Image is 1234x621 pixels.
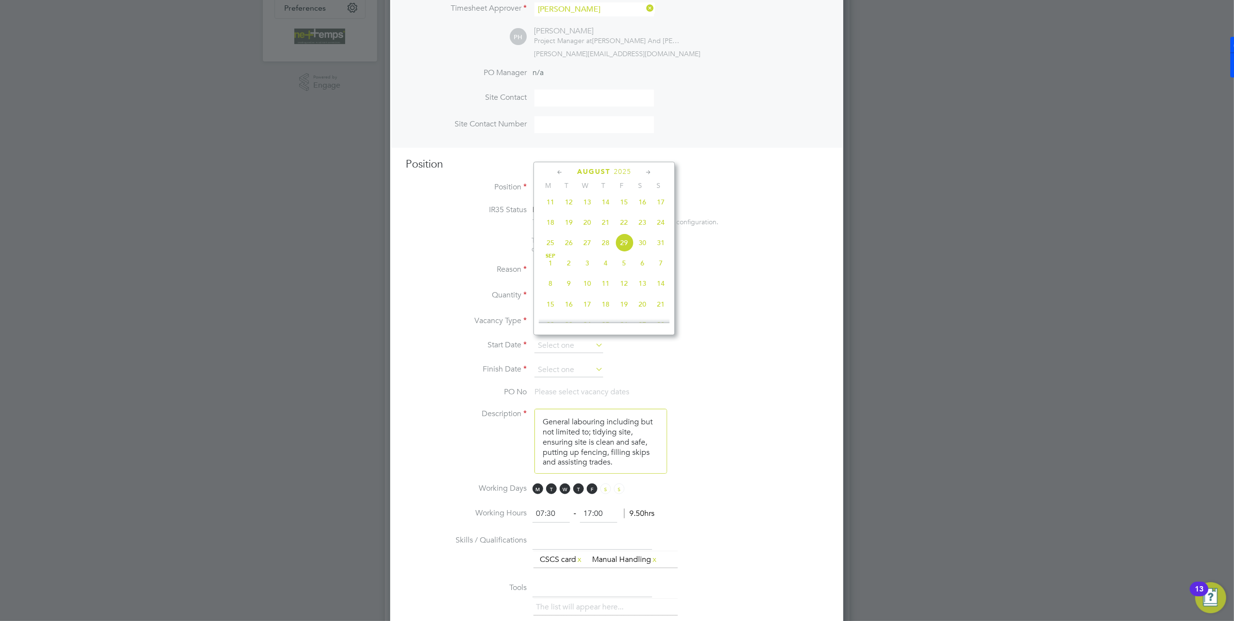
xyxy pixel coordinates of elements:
span: 14 [596,193,615,211]
label: IR35 Status [406,205,527,215]
div: 13 [1195,589,1204,602]
span: 27 [633,315,652,334]
span: 26 [615,315,633,334]
span: ‐ [572,509,578,518]
span: August [577,168,610,176]
span: 5 [615,254,633,272]
span: The status determination for this position can be updated after creating the vacancy [532,236,662,253]
span: 29 [615,233,633,252]
label: PO No [406,387,527,397]
span: 28 [652,315,670,334]
span: 27 [578,233,596,252]
span: 15 [541,295,560,313]
label: Finish Date [406,364,527,374]
span: PH [510,29,527,46]
label: Quantity [406,290,527,300]
span: Sep [541,254,560,259]
span: 16 [633,193,652,211]
li: The list will appear here... [536,601,627,614]
span: 21 [652,295,670,313]
span: 17 [578,295,596,313]
span: S [600,483,611,494]
span: 4 [596,254,615,272]
label: Position [406,182,527,192]
label: PO Manager [406,68,527,78]
span: 14 [652,274,670,293]
span: 24 [578,315,596,334]
span: M [539,181,557,190]
span: 8 [541,274,560,293]
span: 23 [633,213,652,232]
span: 18 [596,295,615,313]
span: 24 [652,213,670,232]
label: Timesheet Approver [406,3,527,14]
label: Start Date [406,340,527,350]
span: 10 [578,274,596,293]
span: 20 [633,295,652,313]
span: 22 [541,315,560,334]
span: 26 [560,233,578,252]
span: 12 [560,193,578,211]
span: 30 [633,233,652,252]
span: 16 [560,295,578,313]
input: Select one [534,363,603,377]
span: 20 [578,213,596,232]
label: Working Hours [406,508,527,518]
label: Site Contact [406,93,527,103]
label: Site Contact Number [406,119,527,129]
span: 19 [615,295,633,313]
label: Description [406,409,527,419]
span: 25 [541,233,560,252]
span: S [614,483,625,494]
span: 6 [633,254,652,272]
span: 12 [615,274,633,293]
a: x [651,553,658,566]
span: W [560,483,570,494]
span: 9.50hrs [624,509,655,518]
span: 11 [596,274,615,293]
span: W [576,181,594,190]
label: Reason [406,264,527,275]
span: S [631,181,649,190]
label: Working Days [406,483,527,494]
span: [PERSON_NAME][EMAIL_ADDRESS][DOMAIN_NAME] [534,49,701,58]
span: T [557,181,576,190]
span: 22 [615,213,633,232]
span: Project Manager at [534,36,592,45]
span: 2025 [614,168,631,176]
span: 1 [541,254,560,272]
span: T [594,181,612,190]
span: 15 [615,193,633,211]
div: This feature can be enabled under this client's configuration. [533,215,718,226]
span: F [587,483,597,494]
label: Tools [406,583,527,593]
span: M [533,483,543,494]
span: 13 [633,274,652,293]
span: 28 [596,233,615,252]
span: 18 [541,213,560,232]
input: 08:00 [533,505,570,523]
span: 13 [578,193,596,211]
span: Please select vacancy dates [534,387,629,397]
span: 11 [541,193,560,211]
span: T [546,483,557,494]
span: 25 [596,315,615,334]
span: 17 [652,193,670,211]
span: 31 [652,233,670,252]
span: 19 [560,213,578,232]
span: 7 [652,254,670,272]
button: Open Resource Center, 13 new notifications [1195,582,1226,613]
a: x [576,553,583,566]
span: 9 [560,274,578,293]
input: Select one [534,339,603,353]
span: S [649,181,668,190]
h3: Position [406,157,828,171]
span: 21 [596,213,615,232]
span: F [612,181,631,190]
span: 23 [560,315,578,334]
label: Vacancy Type [406,316,527,326]
span: 2 [560,254,578,272]
span: n/a [533,68,544,78]
input: Search for... [534,2,654,16]
span: Disabled for this client. [533,205,611,215]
